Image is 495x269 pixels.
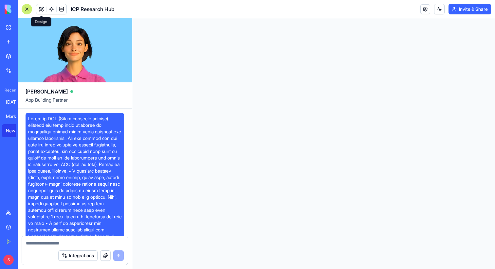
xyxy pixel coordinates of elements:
[58,250,98,261] button: Integrations
[2,124,28,137] a: New App
[2,110,28,123] a: Market Research Hub
[31,17,51,26] div: Design
[6,127,24,134] div: New App
[26,97,124,109] span: App Building Partner
[71,5,115,13] span: ICP Research Hub
[2,88,16,93] span: Recent
[3,255,14,265] span: S
[26,88,68,95] span: [PERSON_NAME]
[5,5,45,14] img: logo
[6,113,24,120] div: Market Research Hub
[2,95,28,109] a: [DATE] Board Analytics Dashboard
[6,99,24,105] div: [DATE] Board Analytics Dashboard
[449,4,491,14] button: Invite & Share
